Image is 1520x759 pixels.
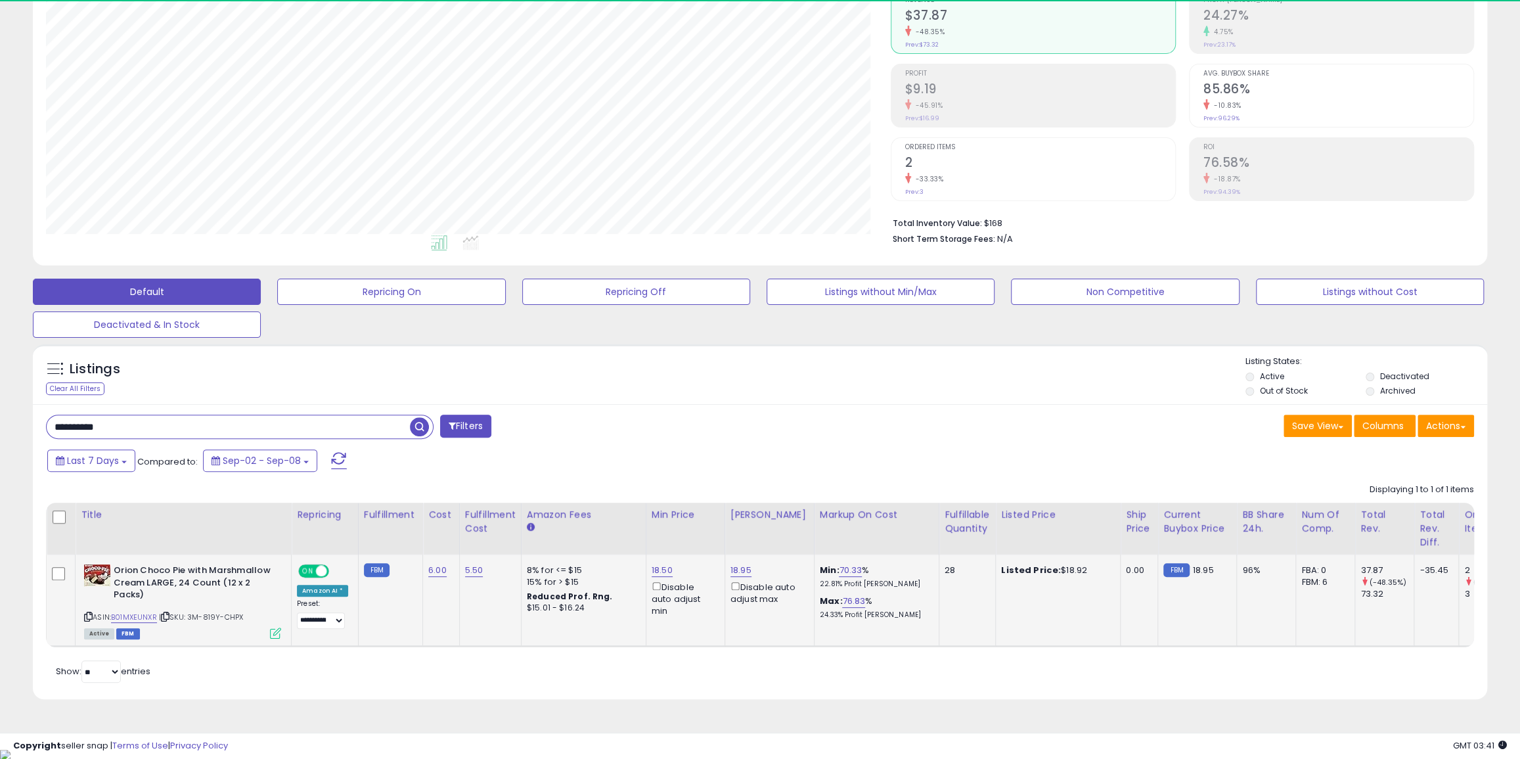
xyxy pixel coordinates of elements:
div: FBM: 6 [1301,576,1345,588]
li: $168 [893,214,1464,230]
p: 22.81% Profit [PERSON_NAME] [820,580,929,589]
div: 15% for > $15 [527,576,636,588]
small: -48.35% [911,27,945,37]
button: Sep-02 - Sep-08 [203,449,317,472]
label: Deactivated [1380,371,1429,382]
div: -35.45 [1419,564,1448,576]
div: Total Rev. [1360,508,1408,536]
div: Clear All Filters [46,382,104,395]
div: $18.92 [1001,564,1110,576]
div: Displaying 1 to 1 of 1 items [1370,484,1474,496]
span: Compared to: [137,455,198,468]
a: 5.50 [465,564,483,577]
span: Ordered Items [905,144,1175,151]
div: Min Price [652,508,719,522]
a: 6.00 [428,564,447,577]
span: ROI [1203,144,1473,151]
div: Total Rev. Diff. [1419,508,1453,549]
label: Out of Stock [1260,385,1308,396]
small: -45.91% [911,101,943,110]
small: 4.75% [1209,27,1234,37]
label: Archived [1380,385,1416,396]
th: The percentage added to the cost of goods (COGS) that forms the calculator for Min & Max prices. [814,503,939,555]
div: BB Share 24h. [1242,508,1290,536]
small: -18.87% [1209,174,1241,184]
span: Sep-02 - Sep-08 [223,454,301,467]
span: FBM [116,628,140,639]
h2: 2 [905,155,1175,173]
div: Title [81,508,286,522]
div: Ship Price [1126,508,1152,536]
button: Listings without Cost [1256,279,1484,305]
p: 24.33% Profit [PERSON_NAME] [820,610,929,620]
div: $15.01 - $16.24 [527,603,636,614]
small: (-48.35%) [1369,577,1406,587]
b: Min: [820,564,839,576]
p: Listing States: [1245,356,1487,368]
small: FBM [364,563,390,577]
div: Ordered Items [1464,508,1512,536]
button: Last 7 Days [47,449,135,472]
small: FBM [1163,563,1189,577]
small: -33.33% [911,174,944,184]
div: 2 [1464,564,1517,576]
a: B01MXEUNXR [111,612,157,623]
div: FBA: 0 [1301,564,1345,576]
button: Actions [1418,415,1474,437]
h2: $37.87 [905,8,1175,26]
span: Profit [905,70,1175,78]
div: Disable auto adjust max [730,580,804,605]
a: 70.33 [839,564,862,577]
small: Amazon Fees. [527,522,535,534]
div: % [820,564,929,589]
h5: Listings [70,360,120,379]
div: seller snap | | [13,740,228,752]
div: 8% for <= $15 [527,564,636,576]
small: Prev: 3 [905,188,924,196]
div: % [820,595,929,620]
a: 18.95 [730,564,751,577]
small: Prev: 96.29% [1203,114,1240,122]
div: 3 [1464,588,1517,600]
div: Fulfillable Quantity [945,508,990,536]
div: Listed Price [1001,508,1115,522]
div: Fulfillment [364,508,417,522]
b: Listed Price: [1001,564,1061,576]
h2: 76.58% [1203,155,1473,173]
span: All listings currently available for purchase on Amazon [84,628,114,639]
b: Orion Choco Pie with Marshmallow Cream LARGE, 24 Count (12 x 2 Packs) [114,564,273,605]
small: Prev: $73.32 [905,41,939,49]
span: | SKU: 3M-819Y-CHPX [159,612,243,622]
div: Fulfillment Cost [465,508,516,536]
div: 28 [945,564,985,576]
small: Prev: $16.99 [905,114,939,122]
span: Show: entries [56,665,150,678]
button: Non Competitive [1011,279,1239,305]
h2: 85.86% [1203,81,1473,99]
div: Markup on Cost [820,508,933,522]
div: Amazon AI * [297,585,348,597]
div: Repricing [297,508,353,522]
div: Amazon Fees [527,508,640,522]
a: 76.83 [842,595,865,608]
b: Short Term Storage Fees: [893,233,995,244]
span: ON [300,566,316,577]
div: 73.32 [1360,588,1414,600]
button: Columns [1354,415,1416,437]
button: Deactivated & In Stock [33,311,261,338]
span: Avg. Buybox Share [1203,70,1473,78]
div: Preset: [297,599,348,629]
strong: Copyright [13,739,61,752]
span: 2025-09-16 03:41 GMT [1453,739,1507,752]
span: 18.95 [1193,564,1214,576]
div: [PERSON_NAME] [730,508,809,522]
b: Reduced Prof. Rng. [527,591,613,602]
img: 51zeephLLfL._SL40_.jpg [84,564,110,586]
button: Filters [440,415,491,438]
b: Max: [820,595,843,607]
span: OFF [327,566,348,577]
a: 18.50 [652,564,673,577]
div: 96% [1242,564,1285,576]
a: Terms of Use [112,739,168,752]
button: Save View [1284,415,1352,437]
